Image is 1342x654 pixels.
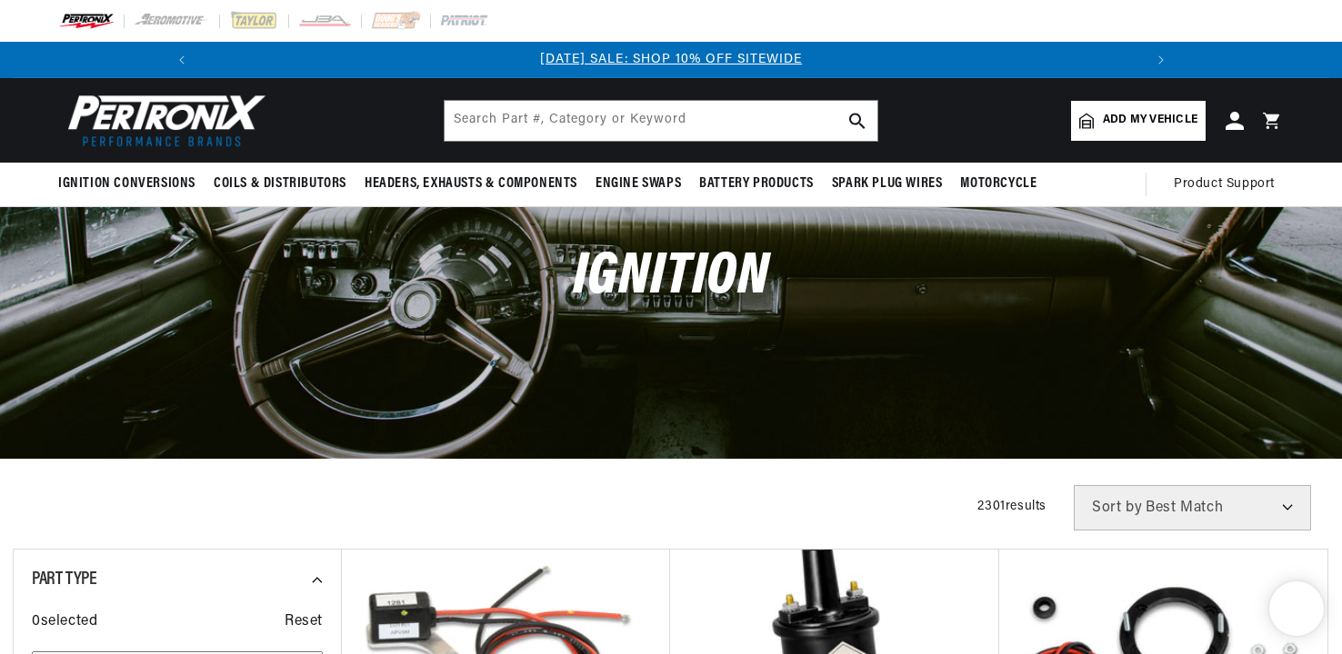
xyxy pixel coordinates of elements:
a: Add my vehicle [1071,101,1206,141]
span: Ignition Conversions [58,174,195,193]
span: Product Support [1174,174,1275,194]
span: Engine Swaps [596,174,681,193]
span: Headers, Exhausts & Components [365,174,577,193]
summary: Engine Swaps [586,163,690,205]
span: 2301 results [977,500,1047,513]
span: Add my vehicle [1103,112,1197,129]
summary: Motorcycle [951,163,1046,205]
select: Sort by [1074,485,1311,530]
span: Coils & Distributors [214,174,346,193]
slideshow-component: Translation missing: en.sections.announcements.announcement_bar [13,42,1329,78]
summary: Coils & Distributors [205,163,356,205]
summary: Ignition Conversions [58,163,205,205]
summary: Product Support [1174,163,1284,206]
a: [DATE] SALE: SHOP 10% OFF SITEWIDE [540,53,802,66]
div: 1 of 3 [200,50,1143,70]
span: Part Type [32,570,96,589]
summary: Spark Plug Wires [823,163,952,205]
span: Spark Plug Wires [832,174,943,193]
span: 0 selected [32,610,97,634]
img: Pertronix [58,89,267,152]
summary: Headers, Exhausts & Components [356,163,586,205]
span: Battery Products [699,174,814,193]
span: Reset [285,610,323,634]
input: Search Part #, Category or Keyword [445,101,877,141]
div: Announcement [200,50,1143,70]
span: Sort by [1092,500,1142,515]
button: Translation missing: en.sections.announcements.next_announcement [1143,42,1179,78]
span: Motorcycle [960,174,1037,193]
summary: Battery Products [690,163,823,205]
button: search button [837,101,877,141]
span: Ignition [573,248,770,307]
button: Translation missing: en.sections.announcements.previous_announcement [164,42,200,78]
